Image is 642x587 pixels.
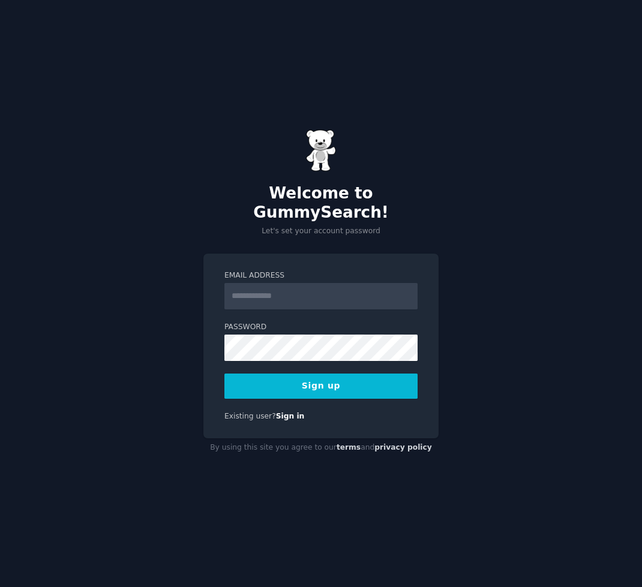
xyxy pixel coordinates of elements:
div: By using this site you agree to our and [203,438,439,457]
button: Sign up [224,374,418,399]
h2: Welcome to GummySearch! [203,184,439,222]
a: privacy policy [374,443,432,451]
a: terms [337,443,361,451]
img: Gummy Bear [306,130,336,171]
span: Existing user? [224,412,276,420]
p: Let's set your account password [203,226,439,237]
label: Email Address [224,270,418,281]
a: Sign in [276,412,305,420]
label: Password [224,322,418,333]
